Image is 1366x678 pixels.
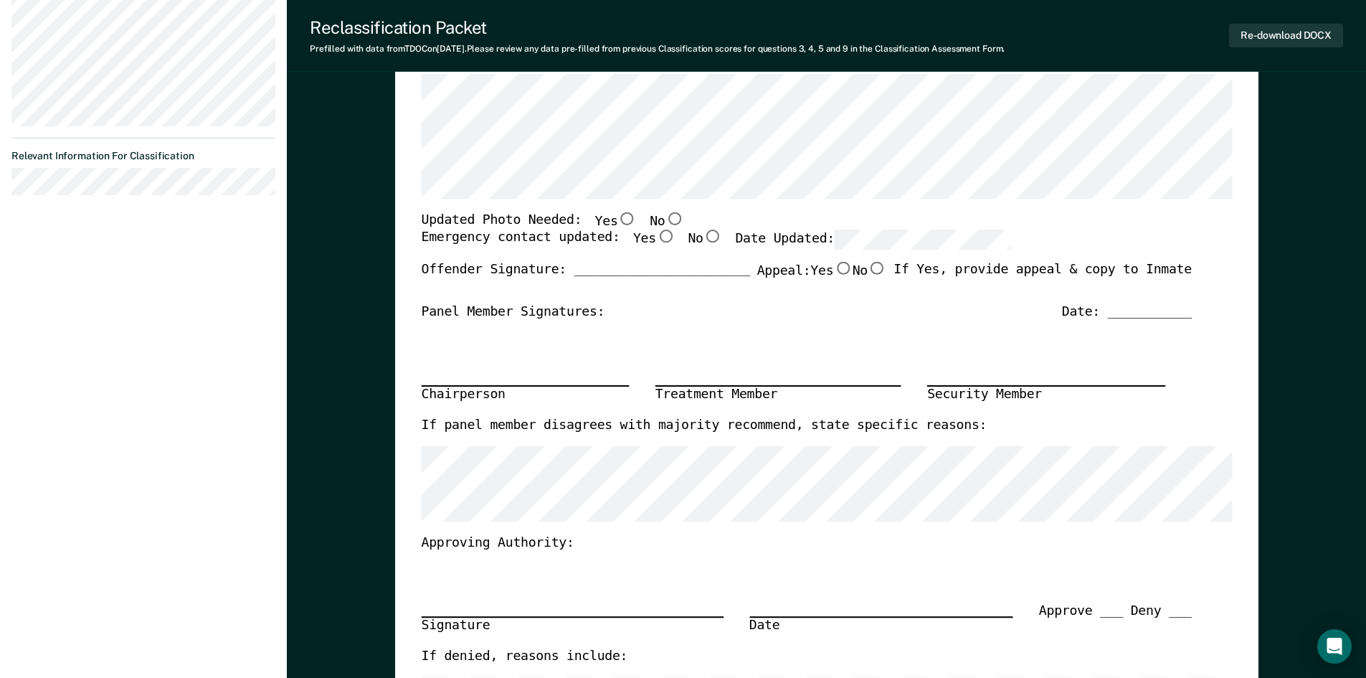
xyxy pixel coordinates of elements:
label: If panel member disagrees with majority recommend, state specific reasons: [421,418,987,435]
div: Approving Authority: [421,535,1191,552]
button: Re-download DOCX [1229,24,1343,47]
div: Emergency contact updated: [421,230,1011,262]
input: No [665,212,683,225]
div: Chairperson [421,386,629,405]
label: Yes [810,262,852,281]
input: No [703,230,721,243]
div: Offender Signature: _______________________ If Yes, provide appeal & copy to Inmate [421,262,1191,303]
label: Yes [632,230,674,250]
div: Reclassification Packet [310,17,1005,38]
div: Open Intercom Messenger [1317,629,1352,664]
div: Panel Member Signatures: [421,303,604,321]
label: If denied, reasons include: [421,649,627,666]
label: No [688,230,722,250]
div: Date [749,617,1012,636]
input: Yes [833,262,852,275]
label: Appeal: [756,262,886,292]
div: Signature [421,617,723,636]
label: Yes [594,212,636,230]
div: Treatment Member [655,386,901,405]
div: Security Member [927,386,1165,405]
label: No [650,212,684,230]
div: Updated Photo Needed: [421,212,683,230]
input: No [868,262,886,275]
input: Yes [617,212,636,225]
div: Prefilled with data from TDOC on [DATE] . Please review any data pre-filled from previous Classif... [310,44,1005,54]
div: Date: ___________ [1061,303,1191,321]
input: Yes [655,230,674,243]
label: Date Updated: [735,230,1011,250]
input: Date Updated: [834,230,1010,250]
dt: Relevant Information For Classification [11,150,275,162]
div: Approve ___ Deny ___ [1038,604,1191,649]
label: No [852,262,886,281]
